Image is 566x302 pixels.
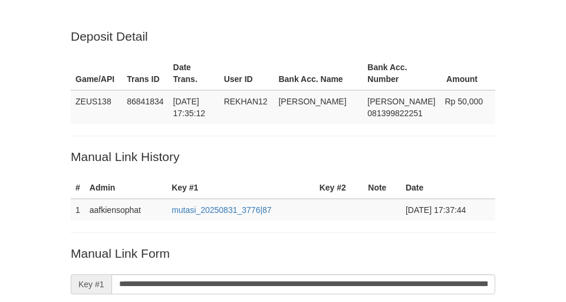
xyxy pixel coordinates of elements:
[274,57,363,90] th: Bank Acc. Name
[122,57,168,90] th: Trans ID
[71,177,85,199] th: #
[85,199,167,221] td: aafkiensophat
[224,97,268,106] span: REKHAN12
[71,148,495,165] p: Manual Link History
[445,97,483,106] span: Rp 50,000
[71,90,122,124] td: ZEUS138
[367,109,422,118] span: Copy 081399822251 to clipboard
[71,199,85,221] td: 1
[172,205,271,215] a: mutasi_20250831_3776|87
[440,57,495,90] th: Amount
[122,90,168,124] td: 86841834
[71,57,122,90] th: Game/API
[401,177,495,199] th: Date
[363,177,401,199] th: Note
[367,97,435,106] span: [PERSON_NAME]
[173,97,206,118] span: [DATE] 17:35:12
[71,274,111,294] span: Key #1
[85,177,167,199] th: Admin
[315,177,364,199] th: Key #2
[363,57,440,90] th: Bank Acc. Number
[71,28,495,45] p: Deposit Detail
[71,245,495,262] p: Manual Link Form
[219,57,274,90] th: User ID
[401,199,495,221] td: [DATE] 17:37:44
[167,177,315,199] th: Key #1
[278,97,346,106] span: [PERSON_NAME]
[169,57,219,90] th: Date Trans.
